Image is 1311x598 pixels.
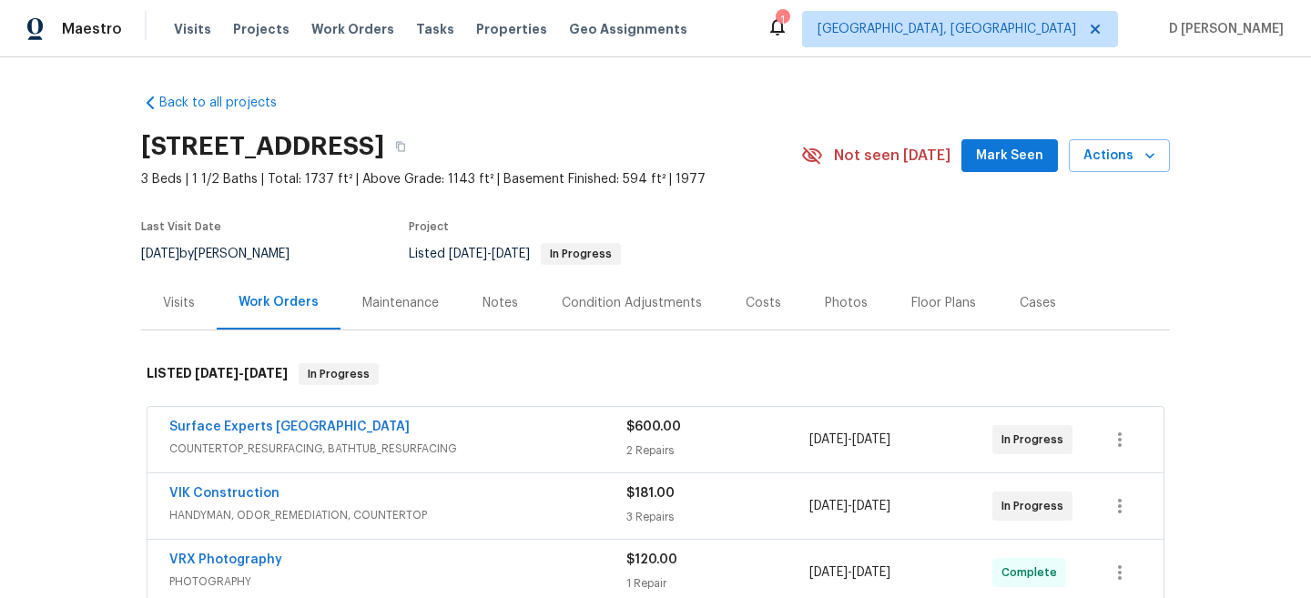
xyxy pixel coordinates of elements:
[809,497,890,515] span: -
[776,11,788,29] div: 1
[834,147,950,165] span: Not seen [DATE]
[449,248,530,260] span: -
[62,20,122,38] span: Maestro
[818,20,1076,38] span: [GEOGRAPHIC_DATA], [GEOGRAPHIC_DATA]
[626,574,809,593] div: 1 Repair
[852,566,890,579] span: [DATE]
[492,248,530,260] span: [DATE]
[809,431,890,449] span: -
[147,363,288,385] h6: LISTED
[1001,563,1064,582] span: Complete
[852,433,890,446] span: [DATE]
[409,248,621,260] span: Listed
[416,23,454,35] span: Tasks
[1001,431,1071,449] span: In Progress
[809,566,848,579] span: [DATE]
[626,441,809,460] div: 2 Repairs
[569,20,687,38] span: Geo Assignments
[809,563,890,582] span: -
[169,421,410,433] a: Surface Experts [GEOGRAPHIC_DATA]
[626,421,681,433] span: $600.00
[311,20,394,38] span: Work Orders
[141,345,1170,403] div: LISTED [DATE]-[DATE]In Progress
[1069,139,1170,173] button: Actions
[141,221,221,232] span: Last Visit Date
[825,294,868,312] div: Photos
[163,294,195,312] div: Visits
[1020,294,1056,312] div: Cases
[195,367,288,380] span: -
[746,294,781,312] div: Costs
[1162,20,1284,38] span: D [PERSON_NAME]
[626,508,809,526] div: 3 Repairs
[976,145,1043,167] span: Mark Seen
[195,367,239,380] span: [DATE]
[409,221,449,232] span: Project
[852,500,890,512] span: [DATE]
[961,139,1058,173] button: Mark Seen
[809,433,848,446] span: [DATE]
[174,20,211,38] span: Visits
[169,440,626,458] span: COUNTERTOP_RESURFACING, BATHTUB_RESURFACING
[1083,145,1155,167] span: Actions
[244,367,288,380] span: [DATE]
[141,137,384,156] h2: [STREET_ADDRESS]
[169,506,626,524] span: HANDYMAN, ODOR_REMEDIATION, COUNTERTOP
[809,500,848,512] span: [DATE]
[233,20,290,38] span: Projects
[626,487,675,500] span: $181.00
[1001,497,1071,515] span: In Progress
[384,130,417,163] button: Copy Address
[169,573,626,591] span: PHOTOGRAPHY
[169,553,282,566] a: VRX Photography
[911,294,976,312] div: Floor Plans
[362,294,439,312] div: Maintenance
[562,294,702,312] div: Condition Adjustments
[476,20,547,38] span: Properties
[141,248,179,260] span: [DATE]
[543,248,619,259] span: In Progress
[141,170,801,188] span: 3 Beds | 1 1/2 Baths | Total: 1737 ft² | Above Grade: 1143 ft² | Basement Finished: 594 ft² | 1977
[300,365,377,383] span: In Progress
[449,248,487,260] span: [DATE]
[483,294,518,312] div: Notes
[141,243,311,265] div: by [PERSON_NAME]
[141,94,316,112] a: Back to all projects
[169,487,279,500] a: VIK Construction
[239,293,319,311] div: Work Orders
[626,553,677,566] span: $120.00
